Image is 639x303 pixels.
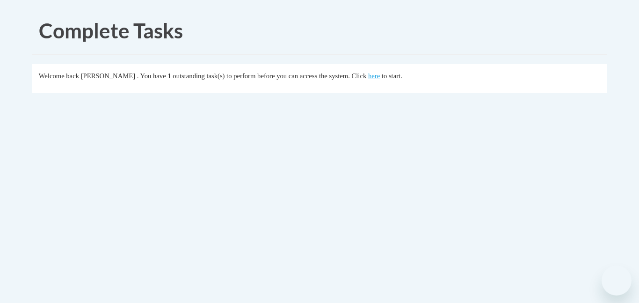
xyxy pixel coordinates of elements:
[137,72,166,80] span: . You have
[39,18,183,43] span: Complete Tasks
[173,72,366,80] span: outstanding task(s) to perform before you can access the system. Click
[382,72,402,80] span: to start.
[368,72,380,80] a: here
[39,72,79,80] span: Welcome back
[167,72,171,80] span: 1
[81,72,135,80] span: [PERSON_NAME]
[602,266,632,296] iframe: Button to launch messaging window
